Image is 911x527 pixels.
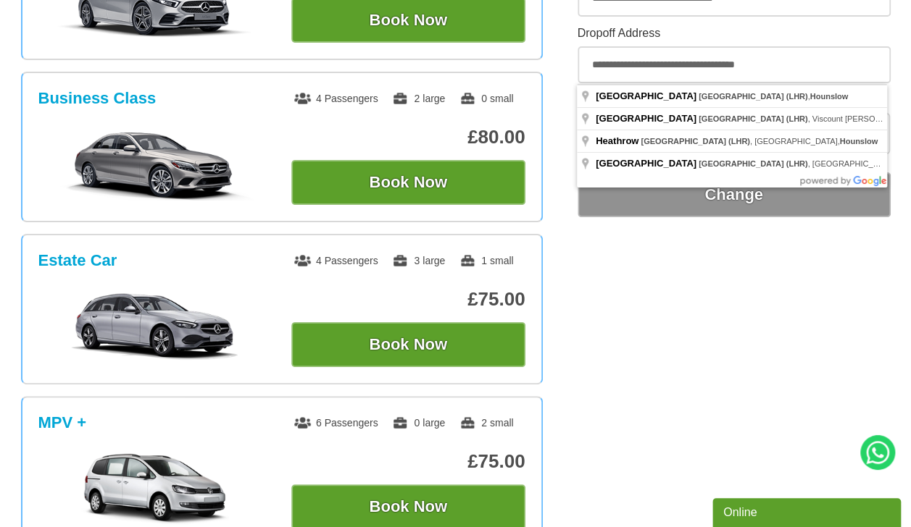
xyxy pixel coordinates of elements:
span: 4 Passengers [294,255,378,266]
h3: MPV + [38,413,87,432]
span: [GEOGRAPHIC_DATA] (LHR) [699,114,808,123]
span: 6 Passengers [294,417,378,429]
span: [GEOGRAPHIC_DATA] (LHR) [641,137,750,146]
span: [GEOGRAPHIC_DATA] (LHR) [699,92,808,101]
h3: Estate Car [38,251,117,270]
p: £75.00 [291,450,525,473]
p: £80.00 [291,126,525,148]
span: 1 small [459,255,513,266]
img: Business Class [46,128,264,201]
span: 0 large [392,417,445,429]
button: Book Now [291,322,525,367]
span: Heathrow [596,135,638,146]
span: Hounslow [810,92,849,101]
img: MPV + [46,452,264,525]
span: [GEOGRAPHIC_DATA] (LHR) [699,159,808,168]
button: Book Now [291,160,525,205]
span: 2 large [392,93,445,104]
img: Estate Car [46,290,264,363]
span: [GEOGRAPHIC_DATA] [596,113,696,124]
span: [GEOGRAPHIC_DATA] [596,90,696,101]
span: Hounslow [839,137,878,146]
h3: Business Class [38,89,157,108]
p: £75.00 [291,288,525,311]
span: , [GEOGRAPHIC_DATA], [641,137,878,146]
span: [GEOGRAPHIC_DATA] [596,158,696,169]
span: 2 small [459,417,513,429]
span: 4 Passengers [294,93,378,104]
iframe: chat widget [712,495,904,527]
span: 3 large [392,255,445,266]
label: Dropoff Address [578,28,891,39]
button: Change [578,172,891,217]
span: , [699,92,848,101]
span: 0 small [459,93,513,104]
